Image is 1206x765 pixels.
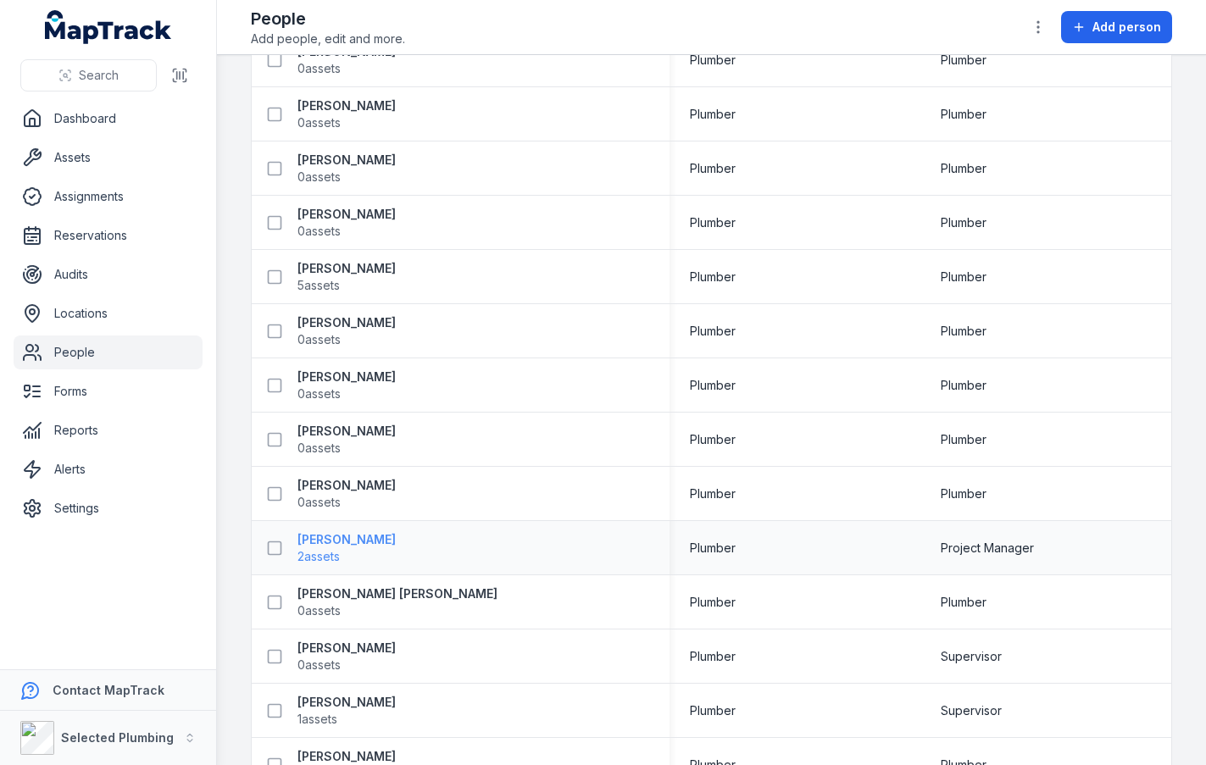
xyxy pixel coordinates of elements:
span: Plumber [690,431,736,448]
span: Add person [1092,19,1161,36]
span: 0 assets [297,657,341,674]
span: Plumber [941,594,986,611]
strong: [PERSON_NAME] [297,640,396,657]
a: [PERSON_NAME]2assets [297,531,396,565]
a: [PERSON_NAME]0assets [297,477,396,511]
a: Audits [14,258,203,291]
a: People [14,335,203,369]
button: Search [20,59,157,91]
a: [PERSON_NAME]0assets [297,640,396,674]
a: MapTrack [45,10,172,44]
button: Add person [1061,11,1172,43]
a: [PERSON_NAME] [PERSON_NAME]0assets [297,585,497,619]
span: Plumber [941,106,986,123]
span: Plumber [690,485,736,502]
a: Assignments [14,180,203,213]
span: Plumber [941,269,986,285]
a: [PERSON_NAME]0assets [297,97,396,131]
a: Settings [14,491,203,525]
strong: [PERSON_NAME] [297,748,396,765]
span: Plumber [690,702,736,719]
span: Plumber [941,377,986,394]
strong: [PERSON_NAME] [297,694,396,711]
a: Assets [14,141,203,175]
strong: [PERSON_NAME] [297,97,396,114]
a: Dashboard [14,102,203,136]
a: [PERSON_NAME]5assets [297,260,396,294]
strong: Selected Plumbing [61,730,174,745]
span: Plumber [690,106,736,123]
span: Supervisor [941,648,1002,665]
span: Project Manager [941,540,1034,557]
strong: [PERSON_NAME] [297,206,396,223]
a: [PERSON_NAME]1assets [297,694,396,728]
a: Alerts [14,452,203,486]
span: Plumber [690,540,736,557]
span: 0 assets [297,440,341,457]
span: 2 assets [297,548,340,565]
strong: [PERSON_NAME] [297,260,396,277]
a: [PERSON_NAME]0assets [297,43,396,77]
a: [PERSON_NAME]0assets [297,314,396,348]
span: Supervisor [941,702,1002,719]
a: Reports [14,413,203,447]
span: Plumber [941,485,986,502]
span: 1 assets [297,711,337,728]
strong: [PERSON_NAME] [297,369,396,385]
strong: [PERSON_NAME] [297,314,396,331]
a: [PERSON_NAME]0assets [297,369,396,402]
span: Plumber [690,323,736,340]
span: 0 assets [297,331,341,348]
span: 0 assets [297,223,341,240]
span: Plumber [690,594,736,611]
strong: [PERSON_NAME] [PERSON_NAME] [297,585,497,602]
span: Add people, edit and more. [251,30,405,47]
strong: [PERSON_NAME] [297,531,396,548]
span: 0 assets [297,385,341,402]
span: 0 assets [297,114,341,131]
span: Search [79,67,119,84]
a: Locations [14,297,203,330]
a: [PERSON_NAME]0assets [297,206,396,240]
span: 0 assets [297,494,341,511]
span: Plumber [941,214,986,231]
span: 0 assets [297,169,341,186]
span: 0 assets [297,60,341,77]
span: Plumber [941,431,986,448]
strong: [PERSON_NAME] [297,423,396,440]
span: Plumber [690,214,736,231]
a: Reservations [14,219,203,252]
h2: People [251,7,405,30]
a: Forms [14,374,203,408]
strong: Contact MapTrack [53,683,164,697]
span: Plumber [941,323,986,340]
a: [PERSON_NAME]0assets [297,152,396,186]
span: Plumber [690,160,736,177]
span: Plumber [941,52,986,69]
a: [PERSON_NAME]0assets [297,423,396,457]
span: Plumber [690,648,736,665]
span: 0 assets [297,602,341,619]
span: Plumber [690,269,736,285]
span: Plumber [941,160,986,177]
span: Plumber [690,377,736,394]
span: Plumber [690,52,736,69]
span: 5 assets [297,277,340,294]
strong: [PERSON_NAME] [297,477,396,494]
strong: [PERSON_NAME] [297,152,396,169]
